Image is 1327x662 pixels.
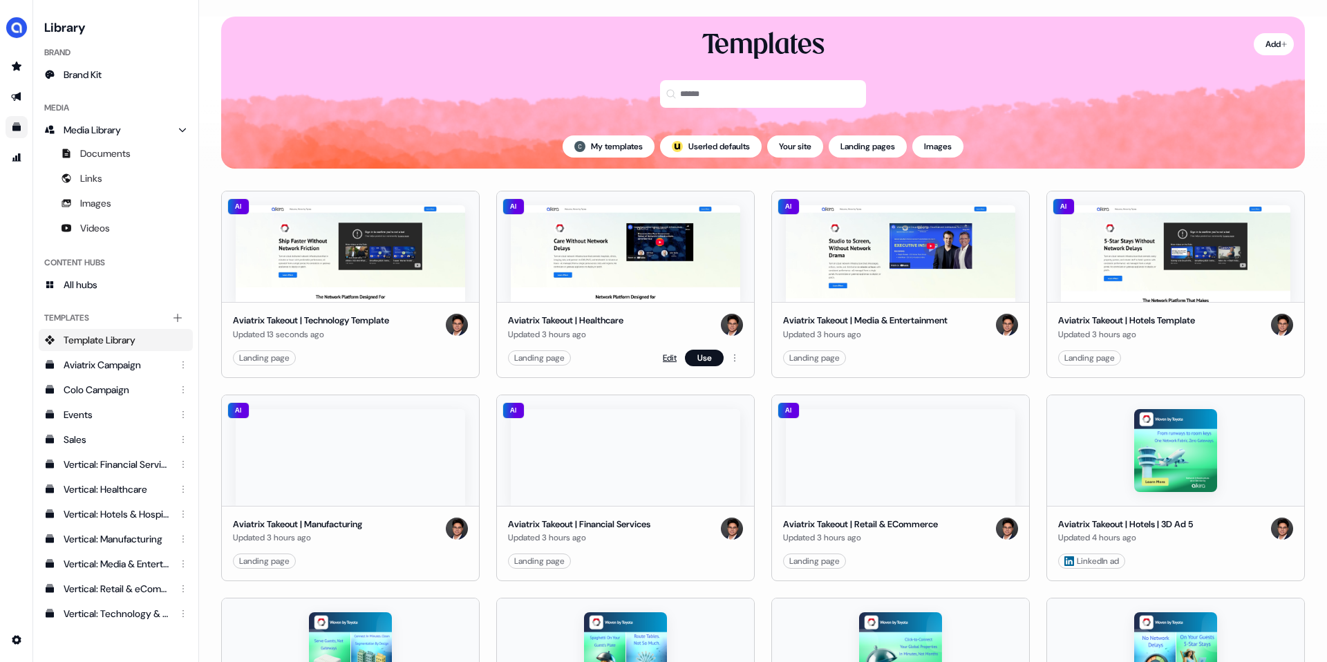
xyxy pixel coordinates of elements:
a: Documents [39,142,193,164]
button: Aviatrix Takeout | Hotels | 3D Ad 5Aviatrix Takeout | Hotels | 3D Ad 5Updated 4 hours agoHugh Lin... [1046,395,1305,582]
button: Aviatrix Takeout | Technology TemplateAIAviatrix Takeout | Technology TemplateUpdated 13 seconds ... [221,191,480,378]
div: Aviatrix Takeout | Media & Entertainment [783,314,948,328]
a: Template Library [39,329,193,351]
div: Landing page [239,554,290,568]
div: AI [1053,198,1075,215]
button: Aviatrix Takeout | ManufacturingAIAviatrix Takeout | ManufacturingUpdated 3 hours agoHughLanding ... [221,395,480,582]
img: Aviatrix Takeout | Manufacturing [236,409,465,506]
button: Landing pages [829,135,907,158]
a: Go to templates [6,116,28,138]
div: Aviatrix Takeout | Financial Services [508,518,650,531]
div: Updated 4 hours ago [1058,531,1193,545]
div: Events [64,408,171,422]
a: Go to outbound experience [6,86,28,108]
a: Aviatrix Campaign [39,354,193,376]
a: Vertical: Hotels & Hospitality [39,503,193,525]
img: Aviatrix Takeout | Media & Entertainment [786,205,1015,302]
div: Updated 3 hours ago [233,531,362,545]
a: Events [39,404,193,426]
img: Hugh [1271,518,1293,540]
div: Vertical: Financial Services [64,457,171,471]
div: LinkedIn ad [1064,554,1119,568]
div: Updated 3 hours ago [1058,328,1195,341]
img: Hugh [446,518,468,540]
div: Aviatrix Takeout | Hotels | 3D Ad 5 [1058,518,1193,531]
img: Calvin [574,141,585,152]
div: AI [227,402,250,419]
img: Aviatrix Takeout | Hotels Template [1061,205,1290,302]
div: Landing page [514,554,565,568]
button: Use [685,350,724,366]
div: Aviatrix Takeout | Manufacturing [233,518,362,531]
div: Aviatrix Takeout | Hotels Template [1058,314,1195,328]
a: Go to attribution [6,146,28,169]
span: Brand Kit [64,68,102,82]
span: Template Library [64,333,135,347]
span: Videos [80,221,110,235]
a: Media Library [39,119,193,141]
span: All hubs [64,278,97,292]
div: Brand [39,41,193,64]
div: Content Hubs [39,252,193,274]
div: Landing page [514,351,565,365]
div: Sales [64,433,171,446]
img: Hugh [721,518,743,540]
div: Aviatrix Takeout | Healthcare [508,314,623,328]
button: Aviatrix Takeout | Media & EntertainmentAIAviatrix Takeout | Media & EntertainmentUpdated 3 hours... [771,191,1030,378]
div: Vertical: Media & Entertainment [64,557,171,571]
div: Media [39,97,193,119]
div: AI [227,198,250,215]
a: Vertical: Retail & eCommerce [39,578,193,600]
button: Add [1254,33,1294,55]
div: Vertical: Manufacturing [64,532,171,546]
div: AI [778,402,800,419]
button: Aviatrix Takeout | Retail & ECommerceAIAviatrix Takeout | Retail & ECommerceUpdated 3 hours agoHu... [771,395,1030,582]
img: userled logo [672,141,683,152]
div: Landing page [789,554,840,568]
div: Templates [702,28,825,64]
a: Videos [39,217,193,239]
div: Vertical: Hotels & Hospitality [64,507,171,521]
a: Vertical: Healthcare [39,478,193,500]
img: Aviatrix Takeout | Hotels | 3D Ad 5 [1134,409,1217,492]
div: Vertical: Technology & Software [64,607,171,621]
div: Vertical: Retail & eCommerce [64,582,171,596]
img: Hugh [996,518,1018,540]
div: Updated 13 seconds ago [233,328,389,341]
button: Images [912,135,963,158]
a: Links [39,167,193,189]
span: Media Library [64,123,121,137]
div: AI [502,198,525,215]
div: Updated 3 hours ago [508,328,623,341]
img: Aviatrix Takeout | Retail & ECommerce [786,409,1015,506]
a: Brand Kit [39,64,193,86]
a: Go to prospects [6,55,28,77]
div: Aviatrix Takeout | Technology Template [233,314,389,328]
button: My templates [563,135,655,158]
div: Templates [39,307,193,329]
a: Colo Campaign [39,379,193,401]
div: ; [672,141,683,152]
a: Vertical: Media & Entertainment [39,553,193,575]
a: Sales [39,428,193,451]
button: Your site [767,135,823,158]
div: Updated 3 hours ago [783,328,948,341]
span: Links [80,171,102,185]
div: Aviatrix Campaign [64,358,171,372]
h3: Library [39,17,193,36]
button: Aviatrix Takeout | Hotels TemplateAIAviatrix Takeout | Hotels TemplateUpdated 3 hours agoHughLand... [1046,191,1305,378]
img: Hugh [721,314,743,336]
img: Aviatrix Takeout | Healthcare [511,205,740,302]
div: AI [778,198,800,215]
div: Colo Campaign [64,383,171,397]
div: Landing page [1064,351,1115,365]
div: Aviatrix Takeout | Retail & ECommerce [783,518,938,531]
button: userled logo;Userled defaults [660,135,762,158]
img: Hugh [1271,314,1293,336]
span: Documents [80,146,131,160]
div: AI [502,402,525,419]
div: Landing page [789,351,840,365]
a: Vertical: Financial Services [39,453,193,475]
button: Aviatrix Takeout | HealthcareAIAviatrix Takeout | HealthcareUpdated 3 hours agoHughLanding pageEd... [496,191,755,378]
img: Hugh [996,314,1018,336]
